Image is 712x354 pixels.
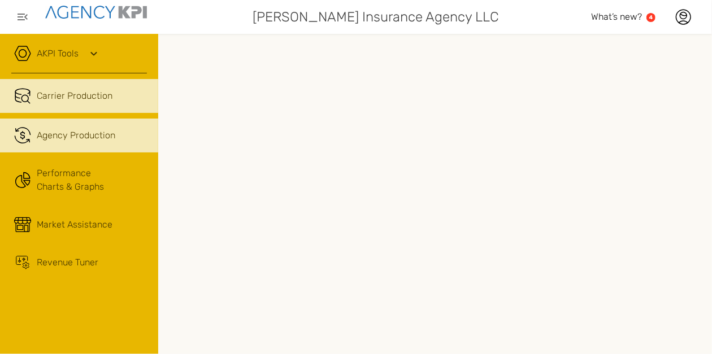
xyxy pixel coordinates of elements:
text: 4 [649,14,653,20]
a: AKPI Tools [37,47,79,60]
div: Market Assistance [37,218,112,231]
img: agencykpi-logo-550x69-2d9e3fa8.png [45,6,147,19]
span: Agency Production [37,129,115,142]
div: Revenue Tuner [37,256,98,269]
span: Carrier Production [37,89,112,103]
span: [PERSON_NAME] Insurance Agency LLC [253,7,500,27]
span: What’s new? [591,11,642,22]
a: 4 [646,13,655,22]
